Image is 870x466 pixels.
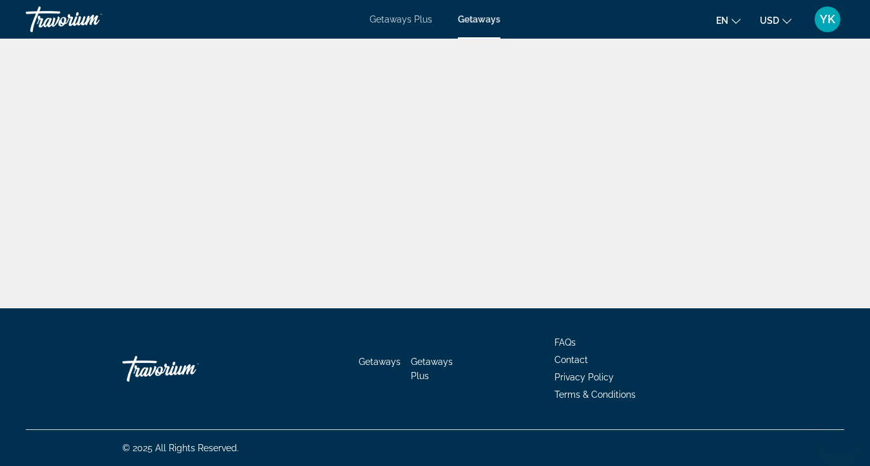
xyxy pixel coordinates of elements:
a: Travorium [26,3,155,36]
span: YK [820,13,835,26]
a: Getaways [359,357,401,367]
button: Change currency [760,11,791,30]
iframe: Кнопка запуска окна обмена сообщениями [818,415,860,456]
a: Contact [554,355,588,365]
a: FAQs [554,337,576,348]
span: en [716,15,728,26]
span: USD [760,15,779,26]
button: User Menu [811,6,844,33]
a: Go Home [122,349,251,388]
a: Terms & Conditions [554,389,636,400]
a: Getaways Plus [370,14,432,24]
a: Getaways Plus [411,357,453,381]
button: Change language [716,11,741,30]
span: © 2025 All Rights Reserved. [122,443,239,453]
a: Privacy Policy [554,372,614,382]
a: Getaways [458,14,500,24]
